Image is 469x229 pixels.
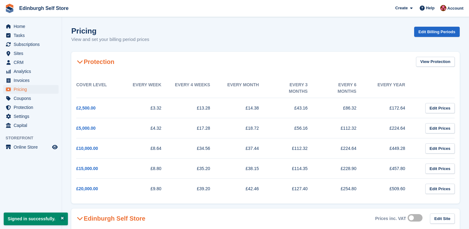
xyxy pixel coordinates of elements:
span: Pricing [14,85,51,94]
a: Edit Billing Periods [414,27,460,37]
td: £38.15 [223,159,271,179]
a: menu [3,121,59,130]
td: £254.80 [320,179,369,199]
td: £14.38 [223,98,271,118]
a: Edit Prices [425,123,455,133]
span: Analytics [14,67,51,76]
td: £509.60 [369,179,418,199]
th: Every 4 weeks [174,79,223,98]
a: Edit Prices [425,103,455,113]
a: Edit Prices [425,184,455,194]
td: £127.40 [271,179,320,199]
span: Online Store [14,143,51,151]
th: Cover Level [76,79,125,98]
div: Prices inc. VAT [375,216,406,221]
a: View Protection [416,57,455,67]
a: £15,000.00 [76,166,98,171]
th: Every 3 months [271,79,320,98]
span: Subscriptions [14,40,51,49]
td: £8.80 [125,159,174,179]
a: menu [3,58,59,67]
span: Home [14,22,51,31]
a: Edit Site [430,213,455,224]
a: Edinburgh Self Store [17,3,71,13]
span: Storefront [6,135,62,141]
a: menu [3,143,59,151]
a: menu [3,76,59,85]
span: Invoices [14,76,51,85]
td: £56.16 [271,118,320,138]
a: menu [3,103,59,112]
td: £9.80 [125,179,174,199]
a: menu [3,112,59,121]
a: Preview store [51,143,59,151]
span: Protection [14,103,51,112]
a: menu [3,94,59,103]
td: £42.46 [223,179,271,199]
a: £2,500.00 [76,106,95,110]
h2: Protection [76,58,114,65]
td: £114.35 [271,159,320,179]
span: Tasks [14,31,51,40]
td: £8.64 [125,138,174,159]
a: £20,000.00 [76,186,98,191]
td: £4.32 [125,118,174,138]
a: £10,000.00 [76,146,98,151]
span: Create [395,5,408,11]
td: £13.28 [174,98,223,118]
a: menu [3,67,59,76]
td: £112.32 [271,138,320,159]
span: Sites [14,49,51,58]
a: £5,000.00 [76,126,95,131]
th: Every month [223,79,271,98]
td: £37.44 [223,138,271,159]
span: Help [426,5,435,11]
a: menu [3,85,59,94]
h2: Edinburgh Self Store [76,215,145,222]
a: menu [3,31,59,40]
td: £86.32 [320,98,369,118]
a: Edit Prices [425,164,455,174]
p: Signed in successfully. [4,213,68,225]
td: £228.90 [320,159,369,179]
td: £3.32 [125,98,174,118]
td: £34.56 [174,138,223,159]
span: CRM [14,58,51,67]
td: £39.20 [174,179,223,199]
td: £17.28 [174,118,223,138]
a: Edit Prices [425,143,455,154]
span: Account [447,5,463,11]
img: stora-icon-8386f47178a22dfd0bd8f6a31ec36ba5ce8667c1dd55bd0f319d3a0aa187defe.svg [5,4,14,13]
a: menu [3,40,59,49]
td: £172.64 [369,98,418,118]
td: £449.28 [369,138,418,159]
td: £18.72 [223,118,271,138]
th: Every 6 months [320,79,369,98]
h1: Pricing [71,27,149,35]
td: £112.32 [320,118,369,138]
td: £224.64 [369,118,418,138]
span: Capital [14,121,51,130]
img: Lucy Michalec [440,5,446,11]
th: Every year [369,79,418,98]
td: £43.16 [271,98,320,118]
td: £457.80 [369,159,418,179]
th: Every week [125,79,174,98]
span: Settings [14,112,51,121]
td: £224.64 [320,138,369,159]
span: Coupons [14,94,51,103]
td: £35.20 [174,159,223,179]
p: View and set your billing period prices [71,36,149,43]
a: menu [3,49,59,58]
a: menu [3,22,59,31]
